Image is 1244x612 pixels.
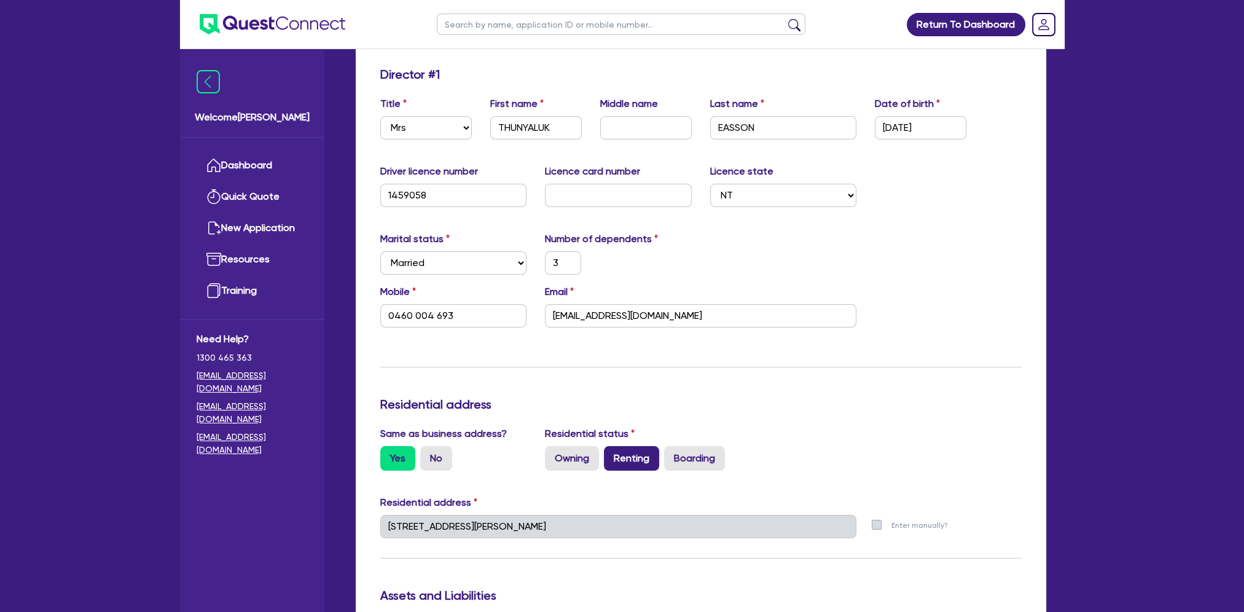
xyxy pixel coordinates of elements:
[545,232,658,246] label: Number of dependents
[380,588,1022,603] h3: Assets and Liabilities
[197,181,308,213] a: Quick Quote
[545,284,574,299] label: Email
[197,70,220,93] img: icon-menu-close
[380,426,507,441] label: Same as business address?
[710,164,773,179] label: Licence state
[197,431,308,457] a: [EMAIL_ADDRESS][DOMAIN_NAME]
[197,150,308,181] a: Dashboard
[197,332,308,347] span: Need Help?
[490,96,544,111] label: First name
[197,275,308,307] a: Training
[197,351,308,364] span: 1300 465 363
[604,446,659,471] label: Renting
[195,110,310,125] span: Welcome [PERSON_NAME]
[710,96,764,111] label: Last name
[197,369,308,395] a: [EMAIL_ADDRESS][DOMAIN_NAME]
[380,397,1022,412] h3: Residential address
[197,400,308,426] a: [EMAIL_ADDRESS][DOMAIN_NAME]
[197,213,308,244] a: New Application
[907,13,1025,36] a: Return To Dashboard
[545,164,640,179] label: Licence card number
[545,426,635,441] label: Residential status
[206,189,221,204] img: quick-quote
[380,446,415,471] label: Yes
[437,14,805,35] input: Search by name, application ID or mobile number...
[380,495,477,510] label: Residential address
[197,244,308,275] a: Resources
[206,221,221,235] img: new-application
[206,283,221,298] img: training
[200,14,345,34] img: quest-connect-logo-blue
[600,96,658,111] label: Middle name
[875,116,966,139] input: DD / MM / YYYY
[380,232,450,246] label: Marital status
[1028,9,1060,41] a: Dropdown toggle
[420,446,452,471] label: No
[380,164,478,179] label: Driver licence number
[545,446,599,471] label: Owning
[380,284,416,299] label: Mobile
[875,96,940,111] label: Date of birth
[891,520,948,532] label: Enter manually?
[664,446,725,471] label: Boarding
[206,252,221,267] img: resources
[380,67,440,82] h3: Director # 1
[380,96,407,111] label: Title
